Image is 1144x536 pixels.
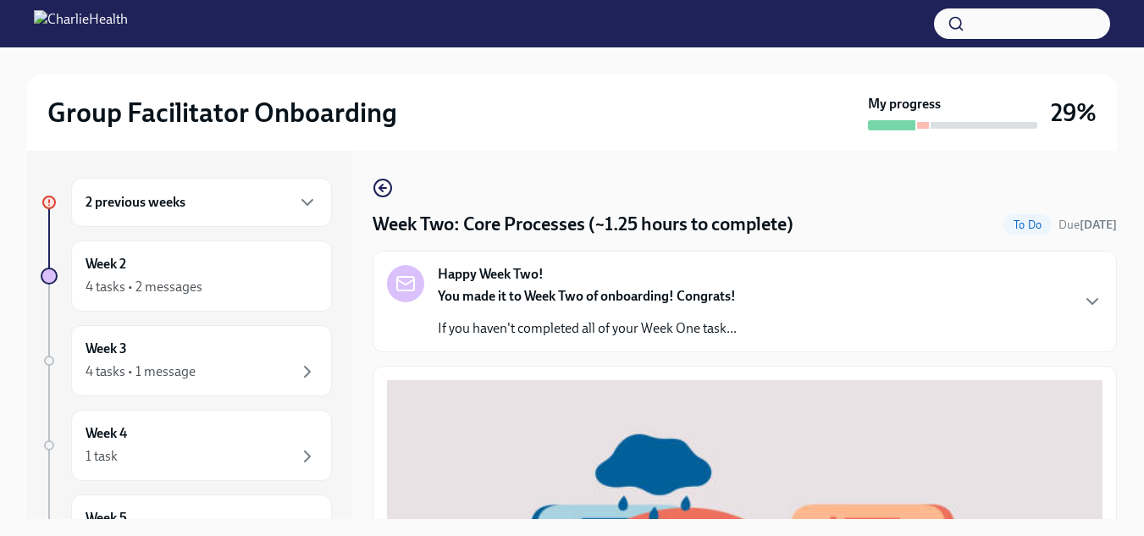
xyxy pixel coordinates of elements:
img: CharlieHealth [34,10,128,37]
a: Week 34 tasks • 1 message [41,325,332,396]
div: 4 tasks • 1 message [86,362,196,381]
h6: Week 2 [86,255,126,274]
a: Week 41 task [41,410,332,481]
strong: Happy Week Two! [438,265,544,284]
h2: Group Facilitator Onboarding [47,96,397,130]
span: September 29th, 2025 10:00 [1058,217,1117,233]
h3: 29% [1051,97,1097,128]
div: 4 tasks • 2 messages [86,278,202,296]
span: Due [1058,218,1117,232]
div: 2 previous weeks [71,178,332,227]
a: Week 24 tasks • 2 messages [41,240,332,312]
h6: 2 previous weeks [86,193,185,212]
h4: Week Two: Core Processes (~1.25 hours to complete) [373,212,793,237]
strong: [DATE] [1080,218,1117,232]
strong: You made it to Week Two of onboarding! Congrats! [438,288,736,304]
h6: Week 5 [86,509,127,528]
h6: Week 3 [86,340,127,358]
span: To Do [1003,218,1052,231]
h6: Week 4 [86,424,127,443]
strong: My progress [868,95,941,113]
div: 1 task [86,447,118,466]
p: If you haven't completed all of your Week One task... [438,319,737,338]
